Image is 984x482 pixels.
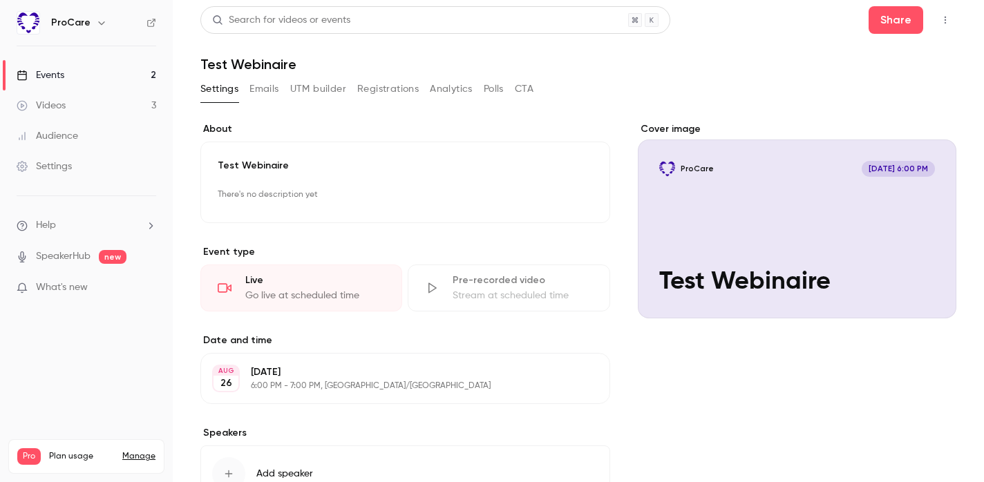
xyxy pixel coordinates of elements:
p: Event type [200,245,610,259]
button: CTA [515,78,533,100]
div: Pre-recorded video [453,273,592,287]
div: Live [245,273,385,287]
button: Polls [484,78,504,100]
span: Add speaker [256,467,313,481]
p: 6:00 PM - 7:00 PM, [GEOGRAPHIC_DATA]/[GEOGRAPHIC_DATA] [251,380,537,392]
button: Analytics [430,78,473,100]
li: help-dropdown-opener [17,218,156,233]
h6: ProCare [51,16,91,30]
label: About [200,122,610,136]
p: [DATE] [251,365,537,379]
p: Test Webinaire [218,159,593,173]
label: Date and time [200,334,610,347]
div: Settings [17,160,72,173]
section: Cover image [638,122,956,318]
div: AUG [214,366,238,376]
div: LiveGo live at scheduled time [200,264,402,311]
label: Speakers [200,426,610,440]
div: Audience [17,129,78,143]
div: Pre-recorded videoStream at scheduled time [408,264,609,311]
h1: Test Webinaire [200,56,956,73]
span: Help [36,218,56,233]
span: What's new [36,280,88,295]
div: Search for videos or events [212,13,350,28]
button: Settings [200,78,238,100]
p: There's no description yet [218,184,593,206]
span: new [99,250,126,264]
div: Videos [17,99,66,113]
div: Go live at scheduled time [245,289,385,302]
p: 26 [220,376,232,390]
button: Share [869,6,923,34]
button: Emails [249,78,278,100]
a: SpeakerHub [36,249,91,264]
label: Cover image [638,122,956,136]
div: Stream at scheduled time [453,289,592,302]
button: Registrations [357,78,419,100]
div: Events [17,68,64,82]
button: UTM builder [290,78,346,100]
img: ProCare [17,12,39,34]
